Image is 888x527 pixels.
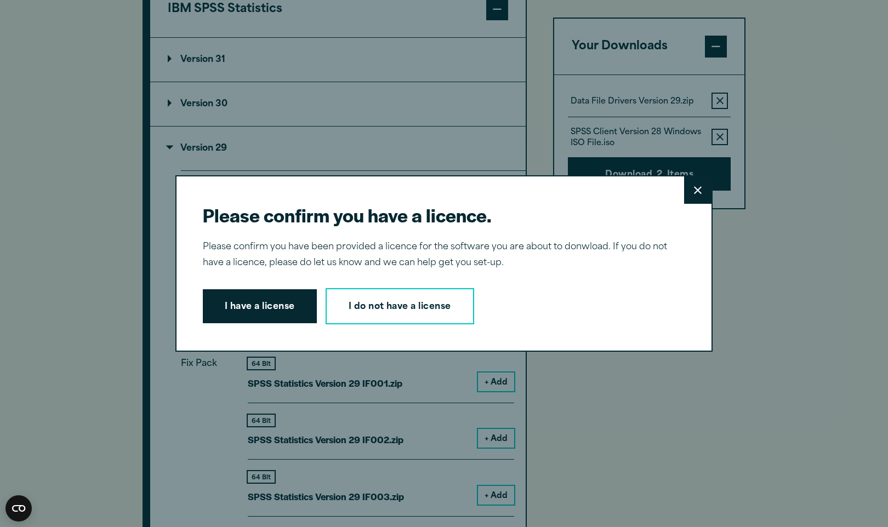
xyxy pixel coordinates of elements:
p: Please confirm you have been provided a licence for the software you are about to donwload. If yo... [203,239,676,271]
button: Open CMP widget [5,495,32,522]
button: I have a license [203,289,317,323]
svg: CookieBot Widget Icon [5,495,32,522]
div: CookieBot Widget Contents [5,495,32,522]
a: I do not have a license [326,288,474,324]
h2: Please confirm you have a licence. [203,203,676,227]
